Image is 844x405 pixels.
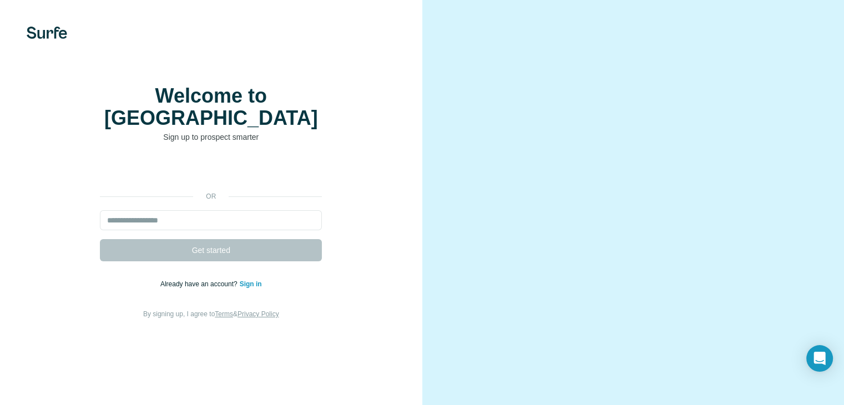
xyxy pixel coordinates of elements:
p: Sign up to prospect smarter [100,131,322,143]
span: By signing up, I agree to & [143,310,279,318]
img: Surfe's logo [27,27,67,39]
p: or [193,191,229,201]
a: Privacy Policy [237,310,279,318]
iframe: Sign in with Google Button [94,159,327,184]
h1: Welcome to [GEOGRAPHIC_DATA] [100,85,322,129]
a: Terms [215,310,233,318]
a: Sign in [240,280,262,288]
span: Already have an account? [160,280,240,288]
div: Open Intercom Messenger [806,345,833,372]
